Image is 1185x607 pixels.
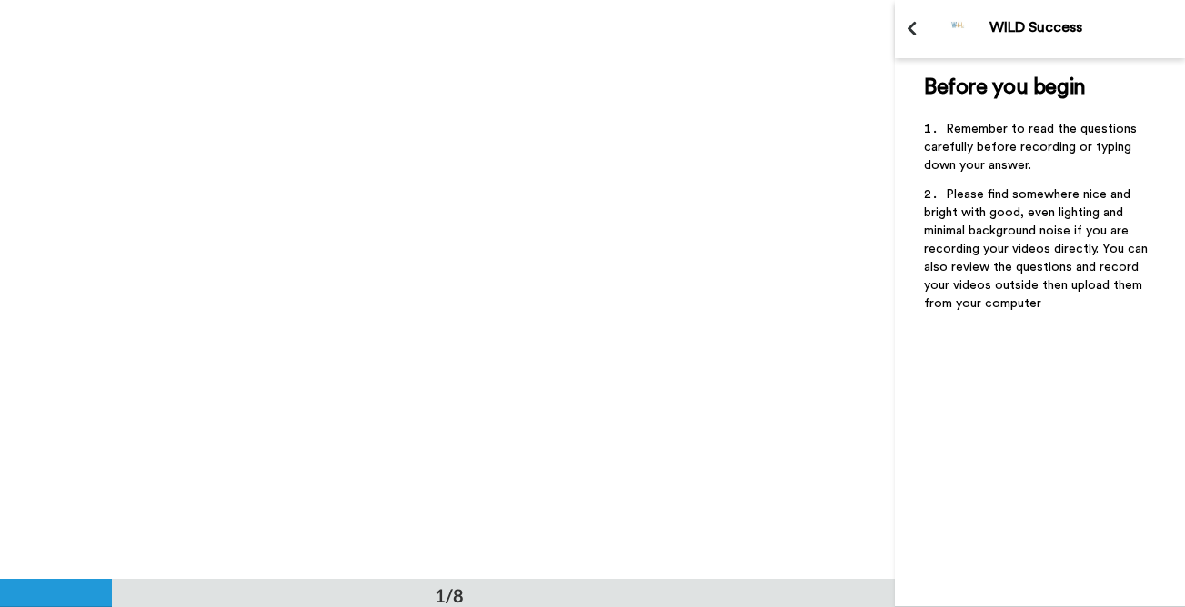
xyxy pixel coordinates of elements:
div: WILD Success [989,19,1184,36]
span: Remember to read the questions carefully before recording or typing down your answer. [924,123,1140,172]
span: Please find somewhere nice and bright with good, even lighting and minimal background noise if yo... [924,188,1151,310]
img: Profile Image [937,7,980,51]
span: Before you begin [924,76,1085,98]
